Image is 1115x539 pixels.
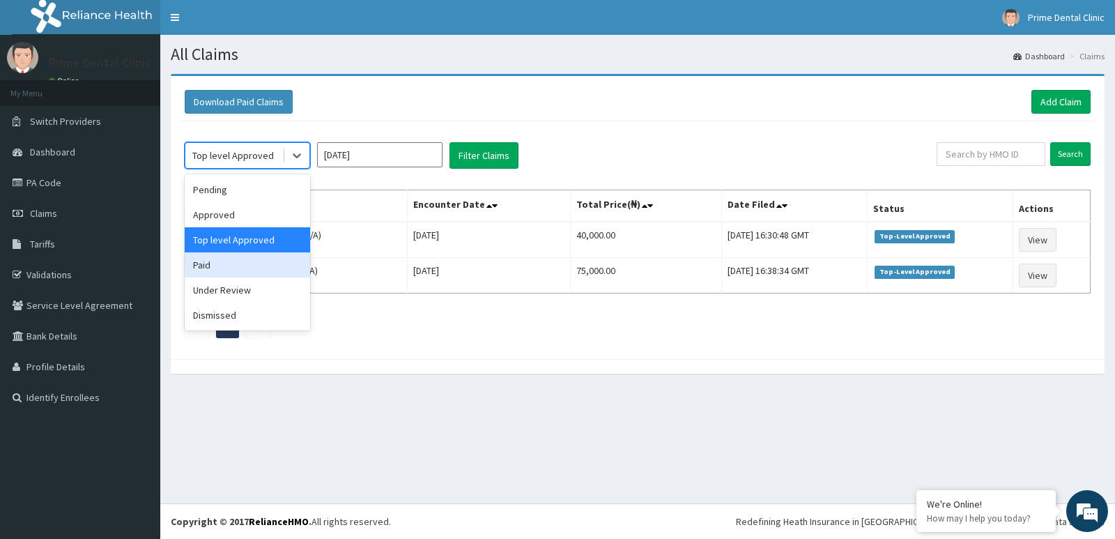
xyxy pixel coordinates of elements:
[722,258,868,294] td: [DATE] 16:38:34 GMT
[171,515,312,528] strong: Copyright © 2017 .
[171,45,1105,63] h1: All Claims
[1019,264,1056,287] a: View
[1050,142,1091,166] input: Search
[192,149,274,162] div: Top level Approved
[229,7,262,40] div: Minimize live chat window
[185,278,310,303] div: Under Review
[185,252,310,278] div: Paid
[407,258,570,294] td: [DATE]
[1013,50,1065,62] a: Dashboard
[249,515,309,528] a: RelianceHMO
[736,515,1105,529] div: Redefining Heath Insurance in [GEOGRAPHIC_DATA] using Telemedicine and Data Science!
[875,266,955,278] span: Top-Level Approved
[1002,9,1020,26] img: User Image
[7,42,38,73] img: User Image
[317,142,443,167] input: Select Month and Year
[927,498,1045,510] div: We're Online!
[49,76,82,86] a: Online
[185,303,310,328] div: Dismissed
[407,190,570,222] th: Encounter Date
[185,90,293,114] button: Download Paid Claims
[81,176,192,317] span: We're online!
[185,202,310,227] div: Approved
[30,115,101,128] span: Switch Providers
[868,190,1013,222] th: Status
[1031,90,1091,114] a: Add Claim
[1013,190,1091,222] th: Actions
[30,146,75,158] span: Dashboard
[160,503,1115,539] footer: All rights reserved.
[1066,50,1105,62] li: Claims
[722,190,868,222] th: Date Filed
[875,230,955,243] span: Top-Level Approved
[7,381,266,430] textarea: Type your message and hit 'Enter'
[570,222,721,258] td: 40,000.00
[927,513,1045,524] p: How may I help you today?
[937,142,1046,166] input: Search by HMO ID
[30,207,57,220] span: Claims
[407,222,570,258] td: [DATE]
[185,227,310,252] div: Top level Approved
[49,56,151,69] p: Prime Dental Clinic
[26,70,56,105] img: d_794563401_company_1708531726252_794563401
[570,190,721,222] th: Total Price(₦)
[449,142,518,169] button: Filter Claims
[30,238,55,250] span: Tariffs
[570,258,721,294] td: 75,000.00
[72,78,234,96] div: Chat with us now
[722,222,868,258] td: [DATE] 16:30:48 GMT
[185,177,310,202] div: Pending
[1019,228,1056,252] a: View
[1028,11,1105,24] span: Prime Dental Clinic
